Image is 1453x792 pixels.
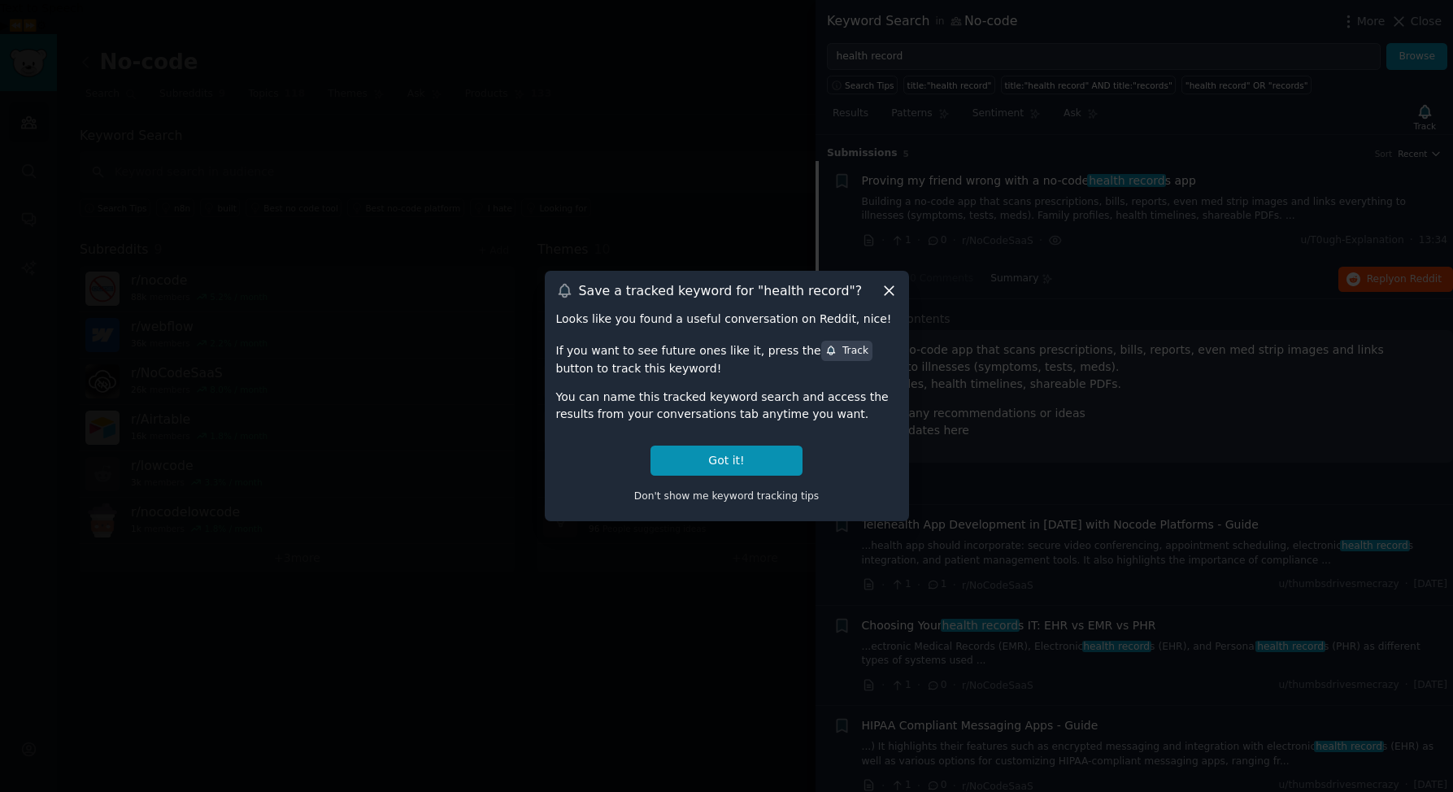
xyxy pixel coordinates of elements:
h3: Save a tracked keyword for " health record "? [579,282,863,299]
span: Don't show me keyword tracking tips [634,490,820,502]
button: Got it! [650,446,802,476]
div: You can name this tracked keyword search and access the results from your conversations tab anyti... [556,389,898,423]
div: Track [825,344,868,359]
div: Looks like you found a useful conversation on Reddit, nice! [556,311,898,328]
div: If you want to see future ones like it, press the button to track this keyword! [556,339,898,376]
